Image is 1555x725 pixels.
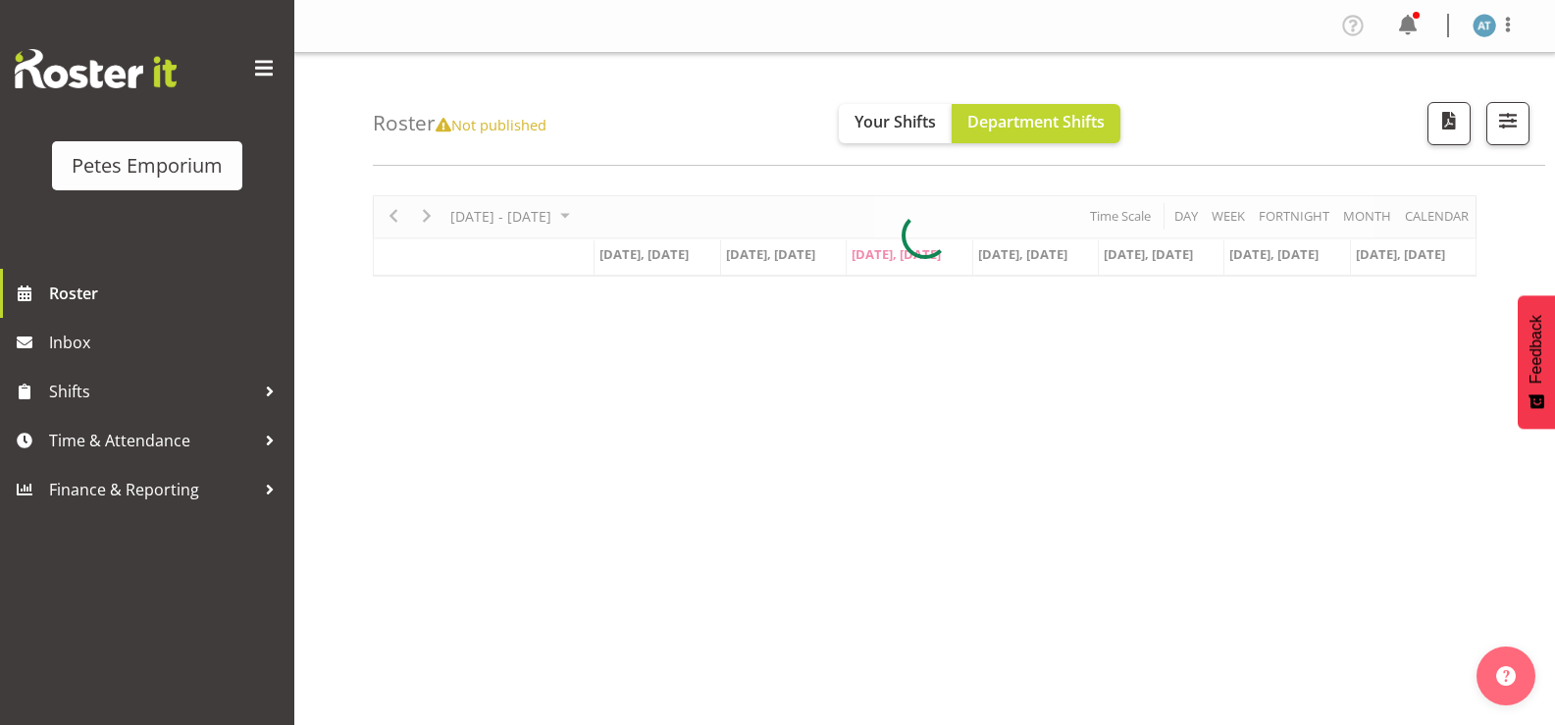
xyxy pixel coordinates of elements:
button: Feedback - Show survey [1518,295,1555,429]
img: alex-micheal-taniwha5364.jpg [1473,14,1496,37]
span: Roster [49,279,285,308]
div: Petes Emporium [72,151,223,181]
span: Inbox [49,328,285,357]
span: Finance & Reporting [49,475,255,504]
span: Feedback [1528,315,1545,384]
span: Department Shifts [967,111,1105,132]
button: Your Shifts [839,104,952,143]
span: Time & Attendance [49,426,255,455]
button: Department Shifts [952,104,1120,143]
span: Not published [436,115,546,134]
button: Filter Shifts [1486,102,1529,145]
h4: Roster [373,112,546,134]
img: help-xxl-2.png [1496,666,1516,686]
span: Shifts [49,377,255,406]
button: Download a PDF of the roster according to the set date range. [1427,102,1471,145]
span: Your Shifts [855,111,936,132]
img: Rosterit website logo [15,49,177,88]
